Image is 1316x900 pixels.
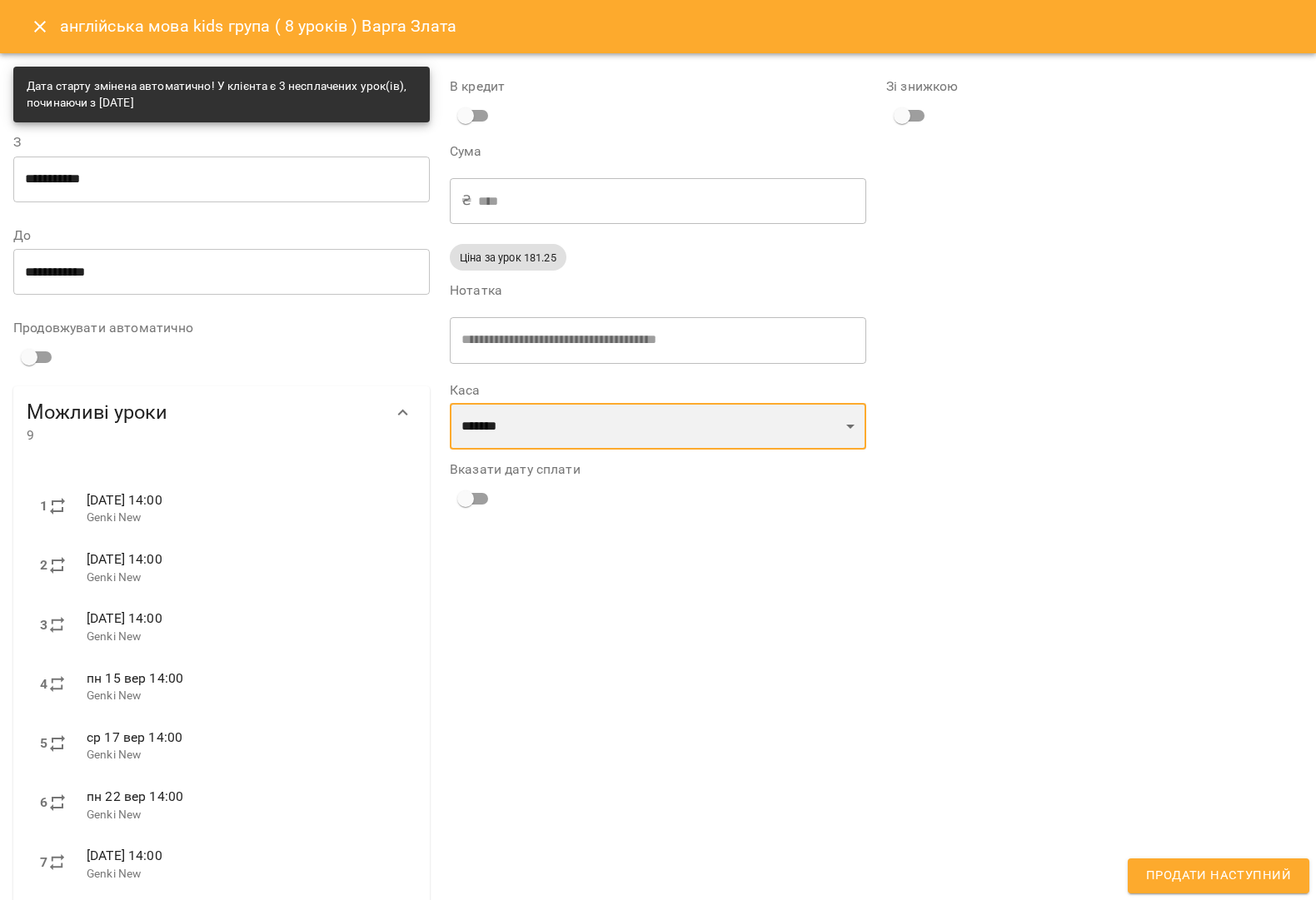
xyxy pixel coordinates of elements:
button: Продати наступний [1128,858,1309,893]
div: Дата старту змінена автоматично! У клієнта є 3 несплачених урок(ів), починаючи з [DATE] [27,72,416,117]
label: Продовжувати автоматично [13,321,430,335]
span: Можливі уроки [27,400,383,425]
label: Нотатка [450,284,866,297]
label: 3 [40,615,47,635]
label: До [13,229,430,242]
button: Show more [383,393,423,433]
p: Genki New [87,807,403,823]
h6: англійська мова kids група ( 8 уроків ) Варга Злата [60,13,457,39]
p: Genki New [87,688,403,704]
label: Каса [450,384,866,397]
label: Зі знижкою [886,80,1303,93]
span: пн 22 вер 14:00 [87,788,183,804]
p: Genki New [87,747,403,763]
p: Genki New [87,569,403,586]
label: 1 [40,496,47,516]
span: Ціна за урок 181.25 [450,250,566,266]
label: В кредит [450,80,866,93]
label: З [13,136,430,149]
span: пн 15 вер 14:00 [87,670,183,686]
span: [DATE] 14:00 [87,492,162,508]
span: 9 [27,425,383,445]
label: 6 [40,793,47,813]
p: Genki New [87,510,403,526]
span: [DATE] 14:00 [87,610,162,626]
p: Genki New [87,629,403,645]
span: [DATE] 14:00 [87,848,162,863]
span: [DATE] 14:00 [87,551,162,567]
label: 5 [40,733,47,753]
label: 7 [40,853,47,873]
label: 2 [40,555,47,575]
label: Вказати дату сплати [450,463,866,476]
span: ср 17 вер 14:00 [87,729,182,745]
label: Сума [450,145,866,158]
p: Genki New [87,866,403,883]
label: 4 [40,674,47,694]
span: Продати наступний [1146,865,1291,887]
p: ₴ [461,191,471,211]
button: Close [20,7,60,47]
